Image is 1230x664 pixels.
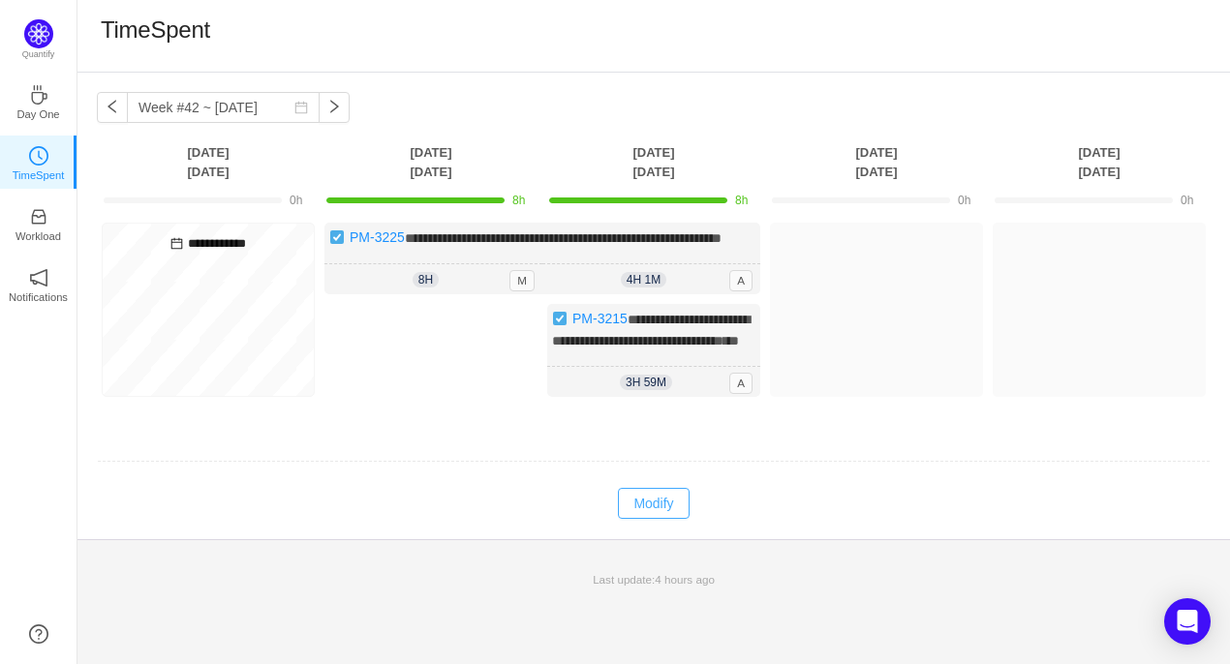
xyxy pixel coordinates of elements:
p: Notifications [9,288,68,306]
img: 10738 [552,311,568,326]
a: icon: clock-circleTimeSpent [29,152,48,171]
span: 0h [290,194,302,207]
span: 0h [1181,194,1193,207]
span: M [509,270,535,291]
a: PM-3225 [350,229,405,245]
a: icon: question-circle [29,624,48,644]
i: icon: coffee [29,85,48,105]
th: [DATE] [DATE] [765,142,988,182]
th: [DATE] [DATE] [320,142,542,182]
i: icon: clock-circle [29,146,48,166]
i: icon: calendar [170,237,183,250]
a: icon: notificationNotifications [29,274,48,293]
th: [DATE] [DATE] [97,142,320,182]
span: A [729,373,753,394]
div: Open Intercom Messenger [1164,598,1211,645]
span: Last update: [593,573,715,586]
img: Quantify [24,19,53,48]
h1: TimeSpent [101,15,210,45]
span: 0h [958,194,970,207]
span: A [729,270,753,291]
i: icon: calendar [294,101,308,114]
i: icon: inbox [29,207,48,226]
span: 4h 1m [621,272,666,287]
a: icon: inboxWorkload [29,213,48,232]
span: 8h [512,194,525,207]
p: Day One [16,106,59,123]
button: icon: right [319,92,350,123]
a: PM-3215 [572,311,628,326]
input: Select a week [127,92,320,123]
button: Modify [618,488,689,519]
span: 8h [413,272,439,287]
span: 4 hours ago [655,573,715,586]
p: TimeSpent [13,166,65,184]
th: [DATE] [DATE] [542,142,765,182]
th: [DATE] [DATE] [988,142,1211,182]
span: 3h 59m [620,375,672,390]
button: icon: left [97,92,128,123]
img: 10738 [329,229,345,245]
p: Quantify [22,48,55,62]
i: icon: notification [29,268,48,287]
span: 8h [735,194,748,207]
a: icon: coffeeDay One [29,91,48,110]
p: Workload [15,227,61,245]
